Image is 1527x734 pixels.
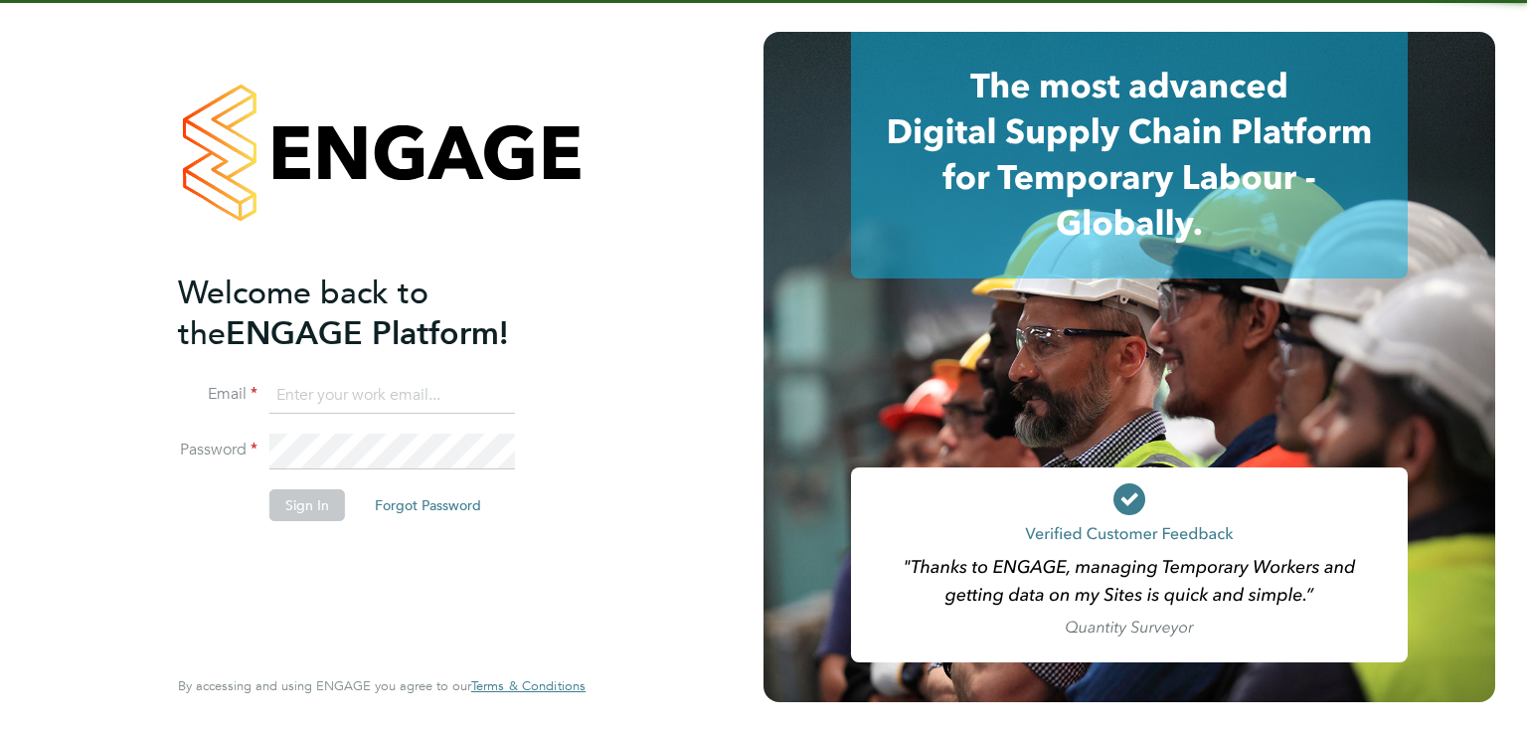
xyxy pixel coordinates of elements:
span: By accessing and using ENGAGE you agree to our [178,677,586,694]
button: Forgot Password [359,489,497,521]
label: Password [178,440,257,460]
span: Terms & Conditions [471,677,586,694]
input: Enter your work email... [269,378,515,414]
h2: ENGAGE Platform! [178,273,566,354]
span: Welcome back to the [178,274,428,353]
button: Sign In [269,489,345,521]
label: Email [178,384,257,405]
a: Terms & Conditions [471,678,586,694]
